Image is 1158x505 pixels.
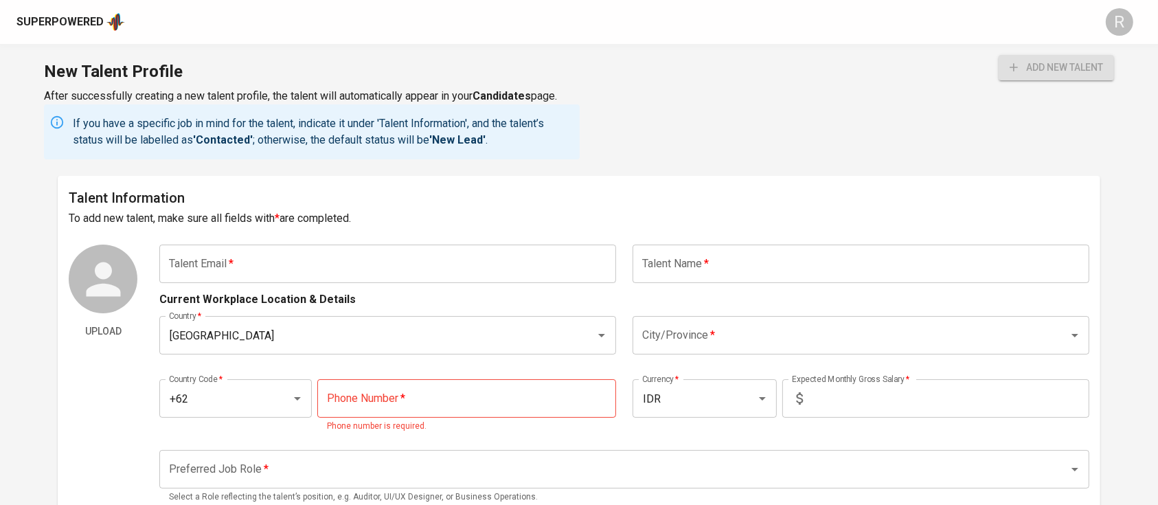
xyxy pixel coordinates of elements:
b: 'Contacted' [193,133,253,146]
a: Superpoweredapp logo [16,12,125,32]
p: If you have a specific job in mind for the talent, indicate it under 'Talent Information', and th... [73,115,574,148]
button: Upload [69,319,137,344]
span: add new talent [1010,59,1103,76]
span: Upload [74,323,132,340]
button: Open [753,389,772,408]
b: Candidates [473,89,531,102]
img: app logo [106,12,125,32]
button: Open [288,389,307,408]
div: R [1106,8,1133,36]
b: 'New Lead' [429,133,486,146]
p: Phone number is required. [327,420,606,434]
div: Almost there! Once you've completed all the fields marked with * under 'Talent Information', you'... [999,55,1114,80]
p: Current Workplace Location & Details [159,291,356,308]
button: Open [1065,326,1085,345]
p: After successfully creating a new talent profile, the talent will automatically appear in your page. [44,88,580,104]
button: Open [1065,460,1085,479]
h6: Talent Information [69,187,1089,209]
p: Select a Role reflecting the talent’s position, e.g. Auditor, UI/UX Designer, or Business Operati... [169,491,1079,504]
button: add new talent [999,55,1114,80]
h6: To add new talent, make sure all fields with are completed. [69,209,1089,228]
button: Open [592,326,611,345]
h1: New Talent Profile [44,55,580,88]
div: Superpowered [16,14,104,30]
